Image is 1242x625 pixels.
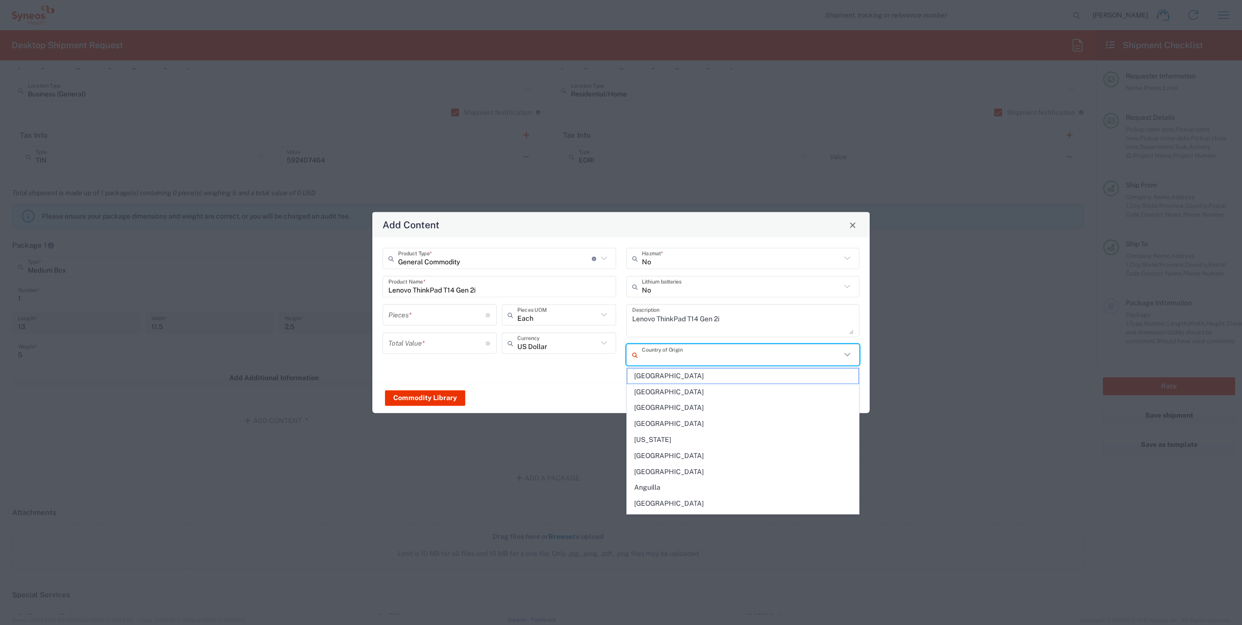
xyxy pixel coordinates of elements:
[627,448,859,463] span: [GEOGRAPHIC_DATA]
[627,432,859,447] span: [US_STATE]
[627,416,859,431] span: [GEOGRAPHIC_DATA]
[383,218,439,232] h4: Add Content
[627,400,859,415] span: [GEOGRAPHIC_DATA]
[627,385,859,400] span: [GEOGRAPHIC_DATA]
[385,390,465,405] button: Commodity Library
[846,218,859,232] button: Close
[627,368,859,384] span: [GEOGRAPHIC_DATA]
[627,512,859,527] span: [GEOGRAPHIC_DATA]
[627,496,859,511] span: [GEOGRAPHIC_DATA]
[627,464,859,479] span: [GEOGRAPHIC_DATA]
[627,480,859,495] span: Anguilla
